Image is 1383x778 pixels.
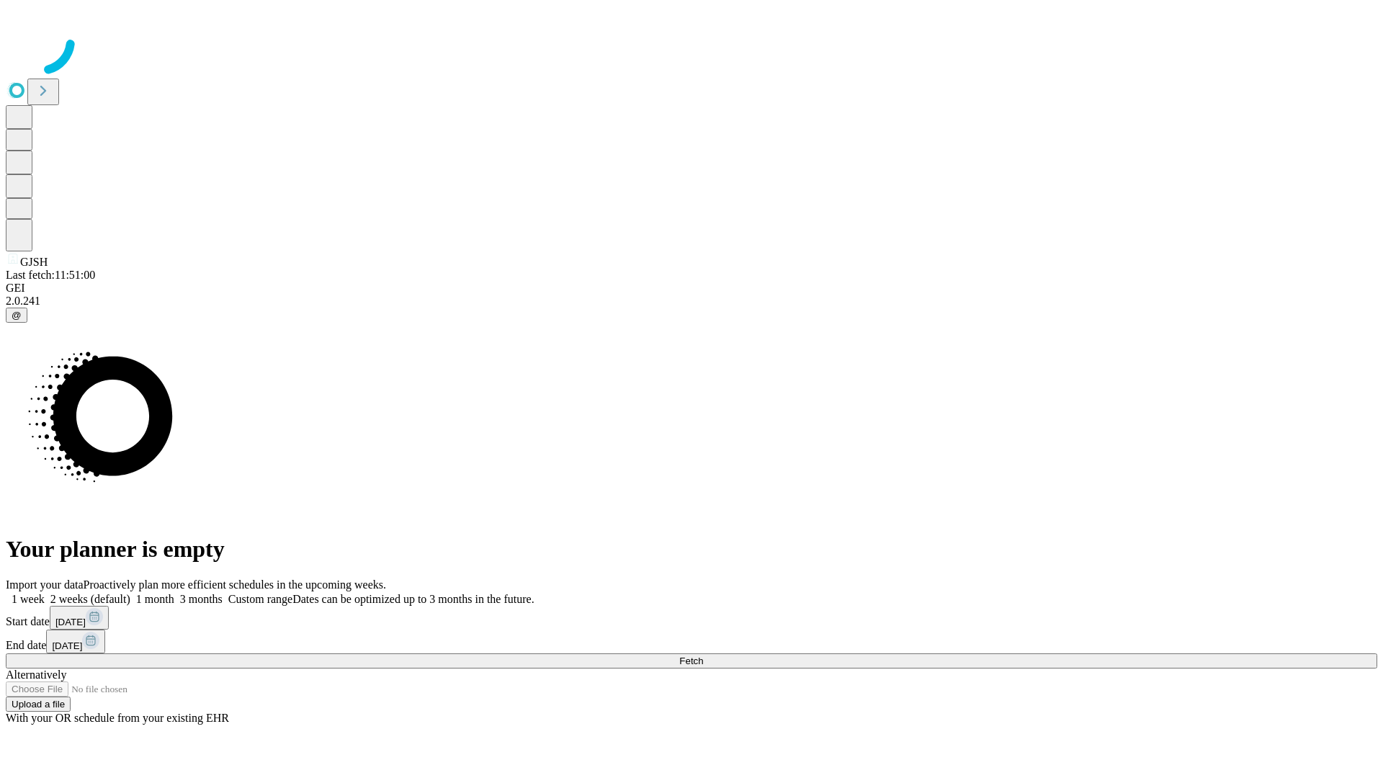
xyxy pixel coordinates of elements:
[50,593,130,605] span: 2 weeks (default)
[292,593,534,605] span: Dates can be optimized up to 3 months in the future.
[6,669,66,681] span: Alternatively
[6,282,1377,295] div: GEI
[228,593,292,605] span: Custom range
[679,656,703,666] span: Fetch
[20,256,48,268] span: GJSH
[6,269,95,281] span: Last fetch: 11:51:00
[6,578,84,591] span: Import your data
[46,630,105,653] button: [DATE]
[50,606,109,630] button: [DATE]
[180,593,223,605] span: 3 months
[52,640,82,651] span: [DATE]
[6,308,27,323] button: @
[12,310,22,321] span: @
[55,617,86,627] span: [DATE]
[12,593,45,605] span: 1 week
[6,606,1377,630] div: Start date
[6,653,1377,669] button: Fetch
[6,630,1377,653] div: End date
[6,697,71,712] button: Upload a file
[6,712,229,724] span: With your OR schedule from your existing EHR
[84,578,386,591] span: Proactively plan more efficient schedules in the upcoming weeks.
[6,536,1377,563] h1: Your planner is empty
[136,593,174,605] span: 1 month
[6,295,1377,308] div: 2.0.241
